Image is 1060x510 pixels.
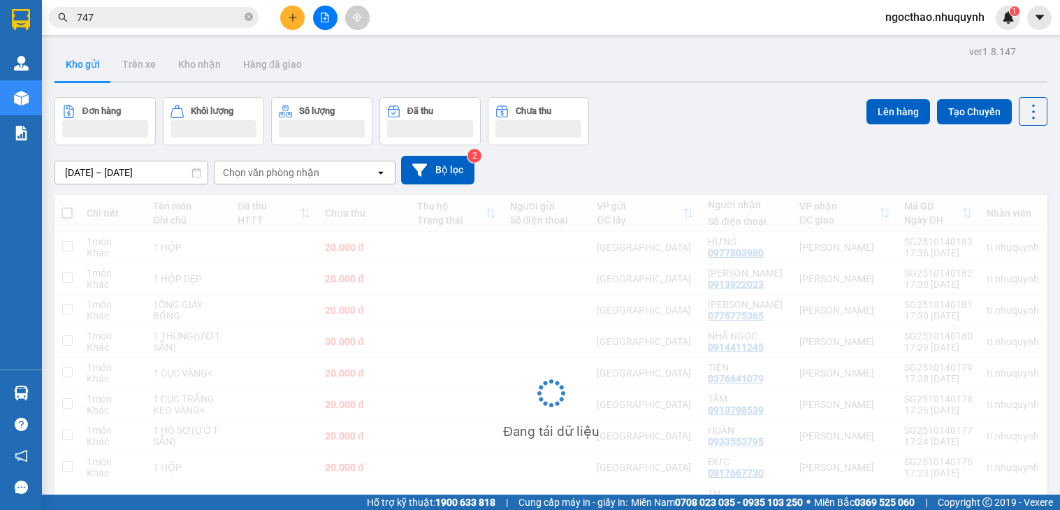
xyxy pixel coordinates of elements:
span: notification [15,449,28,462]
div: Khối lượng [191,106,233,116]
sup: 2 [467,149,481,163]
div: Đã thu [407,106,433,116]
span: ngocthao.nhuquynh [874,8,996,26]
svg: open [375,167,386,178]
span: copyright [982,497,992,507]
button: Chưa thu [488,97,589,145]
span: | [925,495,927,510]
button: Đơn hàng [55,97,156,145]
span: 1 [1012,6,1017,16]
button: Khối lượng [163,97,264,145]
span: ⚪️ [806,500,811,505]
strong: 1900 633 818 [435,497,495,508]
button: Số lượng [271,97,372,145]
span: close-circle [245,11,253,24]
sup: 1 [1010,6,1019,16]
button: Kho nhận [167,48,232,81]
div: Đang tải dữ liệu [503,421,599,442]
span: Cung cấp máy in - giấy in: [518,495,627,510]
button: Tạo Chuyến [937,99,1012,124]
img: icon-new-feature [1002,11,1015,24]
strong: 0708 023 035 - 0935 103 250 [675,497,803,508]
span: | [506,495,508,510]
input: Select a date range. [55,161,208,184]
input: Tìm tên, số ĐT hoặc mã đơn [77,10,242,25]
div: Số lượng [299,106,335,116]
button: Đã thu [379,97,481,145]
button: caret-down [1027,6,1052,30]
div: Đơn hàng [82,106,121,116]
span: Miền Nam [631,495,803,510]
img: solution-icon [14,126,29,140]
span: Hỗ trợ kỹ thuật: [367,495,495,510]
div: Chọn văn phòng nhận [223,166,319,180]
span: close-circle [245,13,253,21]
span: plus [288,13,298,22]
img: warehouse-icon [14,91,29,105]
button: file-add [313,6,337,30]
span: question-circle [15,418,28,431]
button: Kho gửi [55,48,111,81]
div: ver 1.8.147 [969,44,1016,59]
strong: 0369 525 060 [855,497,915,508]
div: Chưa thu [516,106,551,116]
span: file-add [320,13,330,22]
img: warehouse-icon [14,386,29,400]
img: logo-vxr [12,9,30,30]
button: Bộ lọc [401,156,474,184]
button: plus [280,6,305,30]
img: warehouse-icon [14,56,29,71]
span: caret-down [1033,11,1046,24]
button: aim [345,6,370,30]
span: search [58,13,68,22]
button: Hàng đã giao [232,48,313,81]
button: Trên xe [111,48,167,81]
span: message [15,481,28,494]
button: Lên hàng [866,99,930,124]
span: aim [352,13,362,22]
span: Miền Bắc [814,495,915,510]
